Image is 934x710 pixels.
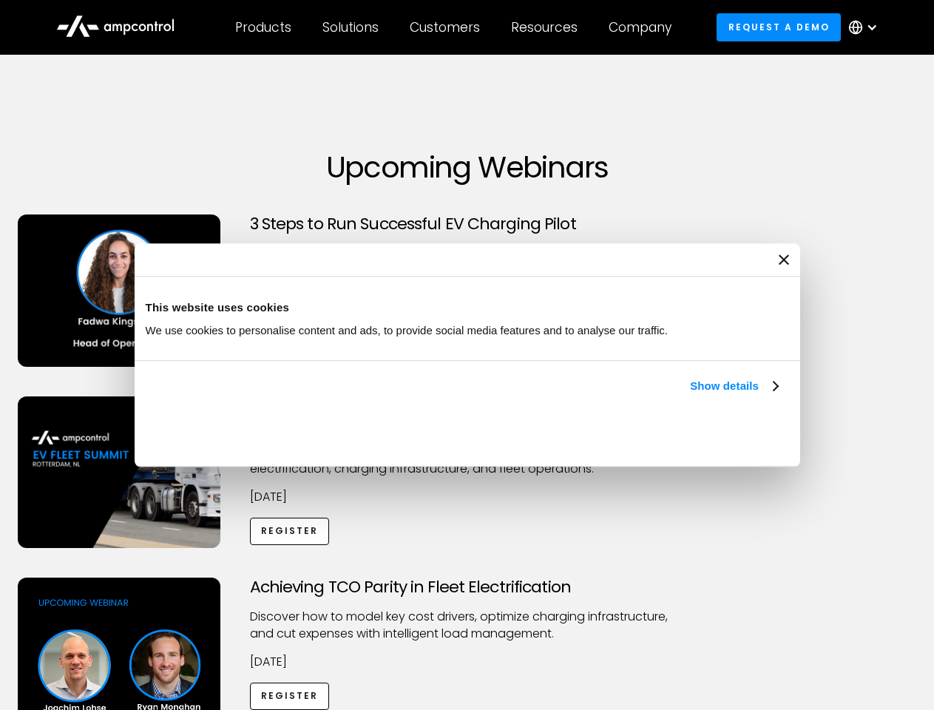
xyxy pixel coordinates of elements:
[18,149,917,185] h1: Upcoming Webinars
[235,19,291,35] div: Products
[511,19,578,35] div: Resources
[250,609,685,642] p: Discover how to model key cost drivers, optimize charging infrastructure, and cut expenses with i...
[250,489,685,505] p: [DATE]
[690,377,777,395] a: Show details
[322,19,379,35] div: Solutions
[410,19,480,35] div: Customers
[609,19,671,35] div: Company
[146,299,789,317] div: This website uses cookies
[250,578,685,597] h3: Achieving TCO Parity in Fleet Electrification
[250,214,685,234] h3: 3 Steps to Run Successful EV Charging Pilot
[250,518,330,545] a: Register
[571,412,783,455] button: Okay
[250,654,685,670] p: [DATE]
[717,13,841,41] a: Request a demo
[146,324,669,337] span: We use cookies to personalise content and ads, to provide social media features and to analyse ou...
[779,254,789,265] button: Close banner
[250,683,330,710] a: Register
